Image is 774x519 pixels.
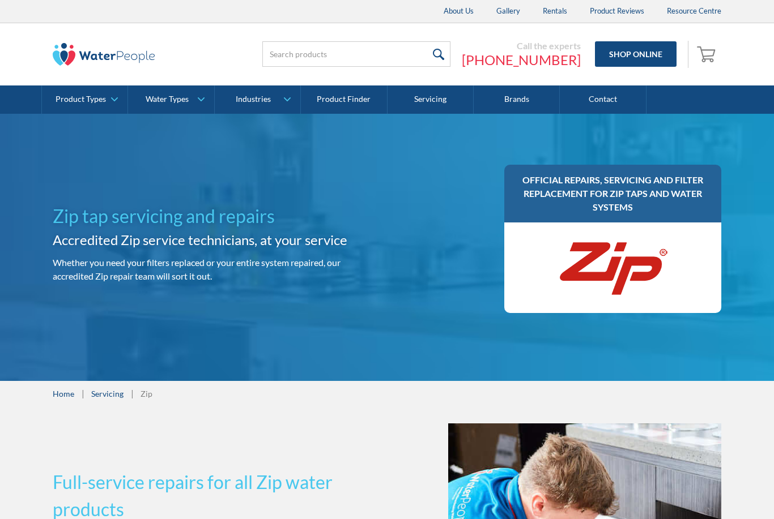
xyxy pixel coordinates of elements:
[516,173,710,214] h3: Official repairs, servicing and filter replacement for Zip taps and water systems
[42,85,127,114] a: Product Types
[53,256,382,283] p: Whether you need your filters replaced or your entire system repaired, our accredited Zip repair ...
[129,387,135,400] div: |
[53,43,155,66] img: The Water People
[141,388,152,400] div: Zip
[595,41,677,67] a: Shop Online
[56,95,106,104] div: Product Types
[697,45,718,63] img: shopping cart
[53,203,382,230] h1: Zip tap servicing and repairs
[560,85,646,114] a: Contact
[215,85,300,114] a: Industries
[301,85,387,114] a: Product Finder
[462,40,581,52] div: Call the experts
[146,95,189,104] div: Water Types
[388,85,474,114] a: Servicing
[91,388,124,400] a: Servicing
[236,95,271,104] div: Industries
[462,52,581,68] a: [PHONE_NUMBER]
[80,387,86,400] div: |
[474,85,560,114] a: Brands
[262,41,450,67] input: Search products
[53,388,74,400] a: Home
[128,85,214,114] a: Water Types
[694,41,721,68] a: Open empty cart
[53,230,382,250] h2: Accredited Zip service technicians, at your service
